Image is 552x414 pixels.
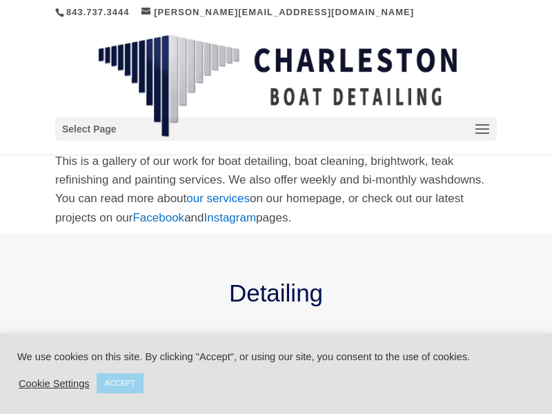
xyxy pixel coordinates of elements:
p: This is a gallery of our work for boat detailing, boat cleaning, brightwork, teak refinishing and... [55,152,497,227]
a: our services [186,192,250,205]
span: Detailing [229,279,323,306]
span: Facebook [132,211,184,224]
div: We use cookies on this site. By clicking "Accept", or using our site, you consent to the use of c... [17,351,535,363]
a: 843.737.3444 [66,7,130,17]
a: ACCEPT [97,373,144,393]
a: [PERSON_NAME][EMAIL_ADDRESS][DOMAIN_NAME] [141,7,414,17]
img: Charleston Boat Detailing [98,34,457,138]
span: Select Page [62,121,117,137]
span: Instagram [204,211,257,224]
a: Cookie Settings [19,377,90,390]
